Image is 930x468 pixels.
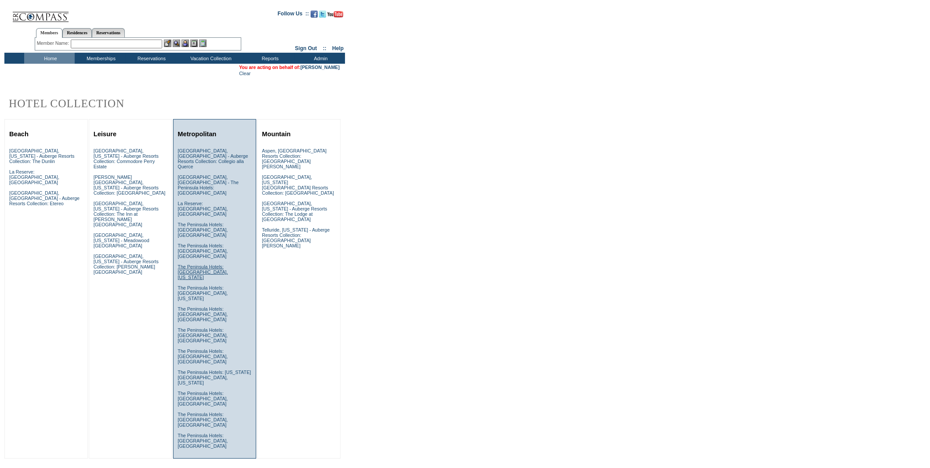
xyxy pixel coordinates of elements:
[125,53,176,64] td: Reservations
[178,201,228,217] a: La Reserve: [GEOGRAPHIC_DATA], [GEOGRAPHIC_DATA]
[262,131,291,138] a: Mountain
[94,232,149,248] a: [GEOGRAPHIC_DATA], [US_STATE] - Meadowood [GEOGRAPHIC_DATA]
[94,174,166,196] a: [PERSON_NAME][GEOGRAPHIC_DATA], [US_STATE] - Auberge Resorts Collection: [GEOGRAPHIC_DATA]
[311,13,318,18] a: Become our fan on Facebook
[239,71,251,76] a: Clear
[176,53,244,64] td: Vacation Collection
[199,40,207,47] img: b_calculator.gif
[4,13,11,14] img: i.gif
[12,4,69,22] img: Compass Home
[262,201,327,222] a: [GEOGRAPHIC_DATA], [US_STATE] - Auberge Resorts Collection: The Lodge at [GEOGRAPHIC_DATA]
[262,148,327,169] a: Aspen, [GEOGRAPHIC_DATA] Resorts Collection: [GEOGRAPHIC_DATA][PERSON_NAME]
[178,327,228,343] a: The Peninsula Hotels: [GEOGRAPHIC_DATA], [GEOGRAPHIC_DATA]
[94,148,159,169] a: [GEOGRAPHIC_DATA], [US_STATE] - Auberge Resorts Collection: Commodore Perry Estate
[278,10,309,20] td: Follow Us ::
[182,40,189,47] img: Impersonate
[178,131,217,138] a: Metropolitan
[9,148,74,164] a: [GEOGRAPHIC_DATA], [US_STATE] - Auberge Resorts Collection: The Dunlin
[178,222,228,238] a: The Peninsula Hotels: [GEOGRAPHIC_DATA], [GEOGRAPHIC_DATA]
[319,11,326,18] img: Follow us on Twitter
[94,201,159,227] a: [GEOGRAPHIC_DATA], [US_STATE] - Auberge Resorts Collection: The Inn at [PERSON_NAME][GEOGRAPHIC_D...
[164,40,171,47] img: b_edit.gif
[262,227,330,248] a: Telluride, [US_STATE] - Auberge Resorts Collection: [GEOGRAPHIC_DATA][PERSON_NAME]
[294,53,345,64] td: Admin
[327,13,343,18] a: Subscribe to our YouTube Channel
[178,174,239,196] a: [GEOGRAPHIC_DATA], [GEOGRAPHIC_DATA] - The Peninsula Hotels: [GEOGRAPHIC_DATA]
[311,11,318,18] img: Become our fan on Facebook
[9,190,80,206] a: [GEOGRAPHIC_DATA], [GEOGRAPHIC_DATA] - Auberge Resorts Collection: Etereo
[262,174,334,196] a: [GEOGRAPHIC_DATA], [US_STATE][GEOGRAPHIC_DATA] Resorts Collection: [GEOGRAPHIC_DATA]
[94,254,159,275] a: [GEOGRAPHIC_DATA], [US_STATE] - Auberge Resorts Collection: [PERSON_NAME][GEOGRAPHIC_DATA]
[75,53,125,64] td: Memberships
[178,348,228,364] a: The Peninsula Hotels: [GEOGRAPHIC_DATA], [GEOGRAPHIC_DATA]
[178,370,251,385] a: The Peninsula Hotels: [US_STATE][GEOGRAPHIC_DATA], [US_STATE]
[36,28,63,38] a: Members
[323,45,327,51] span: ::
[92,28,125,37] a: Reservations
[178,243,228,259] a: The Peninsula Hotels: [GEOGRAPHIC_DATA], [GEOGRAPHIC_DATA]
[327,11,343,18] img: Subscribe to our YouTube Channel
[173,40,180,47] img: View
[178,148,248,169] a: [GEOGRAPHIC_DATA], [GEOGRAPHIC_DATA] - Auberge Resorts Collection: Collegio alla Querce
[178,391,228,406] a: The Peninsula Hotels: [GEOGRAPHIC_DATA], [GEOGRAPHIC_DATA]
[178,306,228,322] a: The Peninsula Hotels: [GEOGRAPHIC_DATA], [GEOGRAPHIC_DATA]
[9,131,29,138] a: Beach
[37,40,71,47] div: Member Name:
[178,264,228,280] a: The Peninsula Hotels: [GEOGRAPHIC_DATA], [US_STATE]
[24,53,75,64] td: Home
[239,65,340,70] span: You are acting on behalf of:
[178,433,228,449] a: The Peninsula Hotels: [GEOGRAPHIC_DATA], [GEOGRAPHIC_DATA]
[301,65,340,70] a: [PERSON_NAME]
[319,13,326,18] a: Follow us on Twitter
[190,40,198,47] img: Reservations
[178,412,228,428] a: The Peninsula Hotels: [GEOGRAPHIC_DATA], [GEOGRAPHIC_DATA]
[178,285,228,301] a: The Peninsula Hotels: [GEOGRAPHIC_DATA], [US_STATE]
[94,131,116,138] a: Leisure
[9,97,341,110] h2: Hotel Collection
[62,28,92,37] a: Residences
[295,45,317,51] a: Sign Out
[9,169,59,185] a: La Reserve: [GEOGRAPHIC_DATA], [GEOGRAPHIC_DATA]
[332,45,344,51] a: Help
[244,53,294,64] td: Reports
